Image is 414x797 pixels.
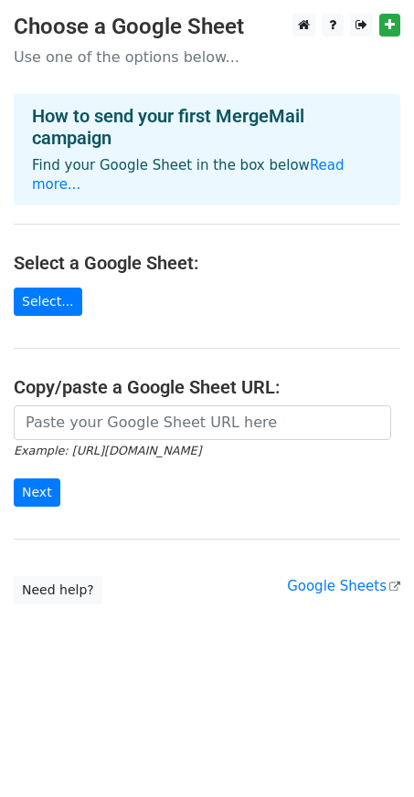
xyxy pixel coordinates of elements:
small: Example: [URL][DOMAIN_NAME] [14,444,201,457]
a: Google Sheets [287,578,400,594]
a: Select... [14,288,82,316]
a: Read more... [32,157,345,193]
a: Need help? [14,576,102,604]
p: Find your Google Sheet in the box below [32,156,382,194]
p: Use one of the options below... [14,47,400,67]
h4: How to send your first MergeMail campaign [32,105,382,149]
input: Paste your Google Sheet URL here [14,405,391,440]
h4: Select a Google Sheet: [14,252,400,274]
h4: Copy/paste a Google Sheet URL: [14,376,400,398]
input: Next [14,478,60,507]
h3: Choose a Google Sheet [14,14,400,40]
